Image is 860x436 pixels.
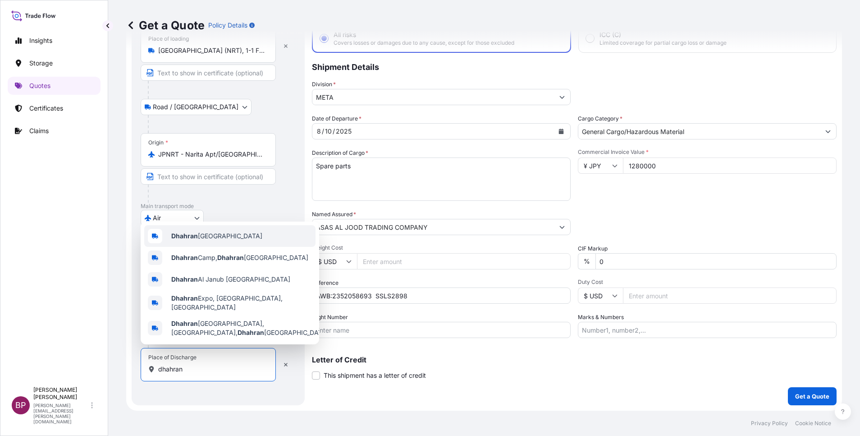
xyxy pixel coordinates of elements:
[578,253,595,269] div: %
[312,148,368,158] label: Description of Cargo
[335,126,352,137] div: year,
[312,322,571,338] input: Enter name
[312,80,336,89] label: Division
[333,126,335,137] div: /
[357,253,571,269] input: Enter amount
[324,371,426,380] span: This shipment has a letter of credit
[595,253,837,269] input: Enter percentage
[623,158,837,174] input: Type amount
[312,288,571,304] input: Your internal reference
[578,244,608,253] label: CIF Markup
[324,126,333,137] div: day,
[322,126,324,137] div: /
[171,294,198,302] b: Dhahran
[578,148,837,156] span: Commercial Invoice Value
[29,59,53,68] p: Storage
[158,46,265,55] input: Place of loading
[208,21,247,30] p: Policy Details
[29,104,63,113] p: Certificates
[171,275,198,283] b: Dhahran
[153,102,238,111] span: Road / [GEOGRAPHIC_DATA]
[126,18,205,32] p: Get a Quote
[171,232,262,241] span: [GEOGRAPHIC_DATA]
[578,114,622,123] label: Cargo Category
[171,253,308,262] span: Camp, [GEOGRAPHIC_DATA]
[312,278,339,288] label: Reference
[158,150,265,159] input: Origin
[153,213,161,223] span: Air
[554,89,570,105] button: Show suggestions
[141,65,276,81] input: Text to appear on certificate
[554,219,570,235] button: Show suggestions
[29,81,50,90] p: Quotes
[171,319,329,337] span: [GEOGRAPHIC_DATA], [GEOGRAPHIC_DATA], [GEOGRAPHIC_DATA]
[238,329,264,336] b: Dhahran
[554,124,568,139] button: Calendar
[141,99,252,115] button: Select transport
[312,210,356,219] label: Named Assured
[29,36,52,45] p: Insights
[312,356,837,363] p: Letter of Credit
[820,123,836,139] button: Show suggestions
[312,89,554,105] input: Type to search division
[171,294,312,312] span: Expo, [GEOGRAPHIC_DATA], [GEOGRAPHIC_DATA]
[578,313,624,322] label: Marks & Numbers
[148,139,168,146] div: Origin
[623,288,837,304] input: Enter amount
[171,254,198,261] b: Dhahran
[795,392,829,401] p: Get a Quote
[171,320,198,327] b: Dhahran
[795,420,831,427] p: Cookie Notice
[33,403,89,424] p: [PERSON_NAME][EMAIL_ADDRESS][PERSON_NAME][DOMAIN_NAME]
[578,123,820,139] input: Select a commodity type
[312,53,837,80] p: Shipment Details
[141,210,204,226] button: Select transport
[158,365,265,374] input: Place of Discharge
[29,126,49,135] p: Claims
[312,244,571,251] span: Freight Cost
[312,219,554,235] input: Full name
[578,322,837,338] input: Number1, number2,...
[148,354,197,361] div: Place of Discharge
[141,222,319,344] div: Show suggestions
[171,232,198,240] b: Dhahran
[316,126,322,137] div: month,
[751,420,788,427] p: Privacy Policy
[217,254,244,261] b: Dhahran
[33,386,89,401] p: [PERSON_NAME] [PERSON_NAME]
[312,114,361,123] span: Date of Departure
[15,401,26,410] span: BP
[578,278,837,286] span: Duty Cost
[171,275,290,284] span: Al Janub [GEOGRAPHIC_DATA]
[312,313,348,322] label: Flight Number
[141,203,296,210] p: Main transport mode
[141,168,276,185] input: Text to appear on certificate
